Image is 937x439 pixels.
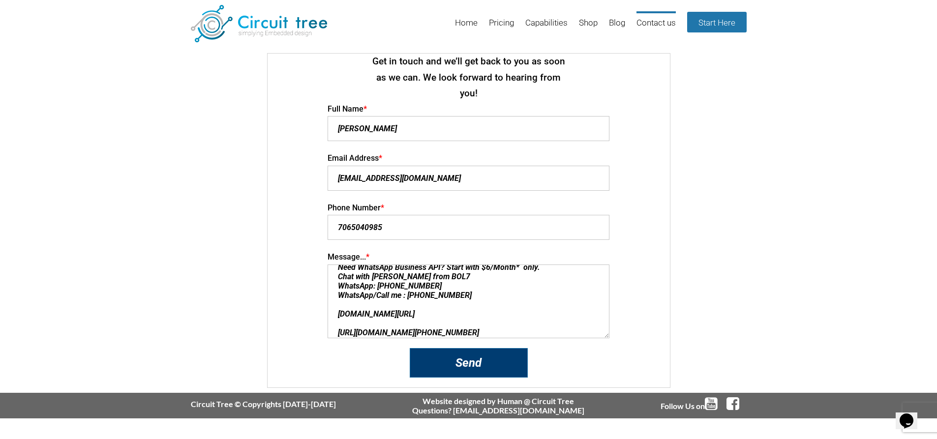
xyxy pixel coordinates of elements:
h4: Message... [328,250,609,264]
a: Blog [609,11,625,43]
div: Website designed by Human @ Circuit Tree Questions? [EMAIL_ADDRESS][DOMAIN_NAME] [412,396,584,415]
iframe: chat widget [896,400,927,429]
a: Contact us [636,11,676,43]
a: Pricing [489,11,514,43]
h4: Email Address [328,151,609,166]
h4: Phone Number [328,201,609,215]
input: Send [410,348,528,378]
div: Follow Us on [661,396,747,411]
a: Home [455,11,478,43]
a: Shop [579,11,598,43]
a: Capabilities [525,11,568,43]
h4: Full Name [328,102,609,117]
img: Circuit Tree [191,5,327,42]
div: Circuit Tree © Copyrights [DATE]-[DATE] [191,399,336,409]
h2: Get in touch and we’ll get back to you as soon as we can. We look forward to hearing from you! [368,54,569,102]
a: Start Here [687,12,747,32]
